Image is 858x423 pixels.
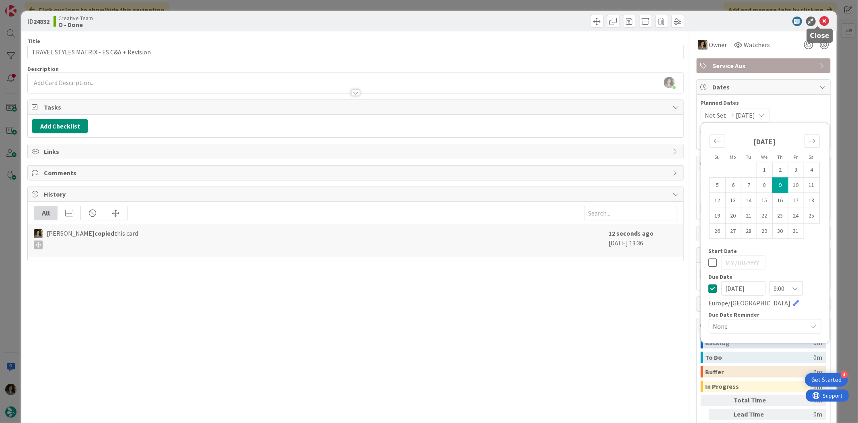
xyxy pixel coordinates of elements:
[725,223,741,238] td: Choose Monday, 10/27/2025 12:00 as your check-in date. It’s available.
[32,119,88,133] button: Add Checklist
[710,223,725,238] td: Choose Sunday, 10/26/2025 12:00 as your check-in date. It’s available.
[730,154,736,160] small: Mo
[804,208,819,223] td: Choose Saturday, 10/25/2025 12:00 as your check-in date. It’s available.
[788,177,804,193] td: Choose Friday, 10/10/2025 12:00 as your check-in date. It’s available.
[47,228,138,249] span: [PERSON_NAME] this card
[757,223,772,238] td: Choose Wednesday, 10/29/2025 12:00 as your check-in date. It’s available.
[706,381,814,392] div: In Progress
[27,45,683,59] input: type card name here...
[609,228,677,253] div: [DATE] 13:36
[744,40,770,50] span: Watchers
[710,193,725,208] td: Choose Sunday, 10/12/2025 12:00 as your check-in date. It’s available.
[701,99,826,107] span: Planned Dates
[34,206,58,220] div: All
[736,110,755,120] span: [DATE]
[715,154,720,160] small: Su
[44,102,669,112] span: Tasks
[725,193,741,208] td: Choose Monday, 10/13/2025 12:00 as your check-in date. It’s available.
[27,65,59,73] span: Description
[710,208,725,223] td: Choose Sunday, 10/19/2025 12:00 as your check-in date. It’s available.
[741,208,757,223] td: Choose Tuesday, 10/21/2025 12:00 as your check-in date. It’s available.
[788,193,804,208] td: Choose Friday, 10/17/2025 12:00 as your check-in date. It’s available.
[741,193,757,208] td: Choose Tuesday, 10/14/2025 12:00 as your check-in date. It’s available.
[709,274,733,280] span: Due Date
[757,193,772,208] td: Choose Wednesday, 10/15/2025 12:00 as your check-in date. It’s available.
[788,162,804,177] td: Choose Friday, 10/03/2025 12:00 as your check-in date. It’s available.
[725,208,741,223] td: Choose Monday, 10/20/2025 12:00 as your check-in date. It’s available.
[772,223,788,238] td: Choose Thursday, 10/30/2025 12:00 as your check-in date. It’s available.
[741,223,757,238] td: Choose Tuesday, 10/28/2025 12:00 as your check-in date. It’s available.
[721,255,765,270] input: MM/DD/YYYY
[44,168,669,178] span: Comments
[811,376,842,384] div: Get Started
[741,177,757,193] td: Choose Tuesday, 10/07/2025 12:00 as your check-in date. It’s available.
[609,229,654,237] b: 12 seconds ago
[709,312,760,317] span: Due Date Reminder
[810,32,830,39] h5: Close
[772,193,788,208] td: Choose Thursday, 10/16/2025 12:00 as your check-in date. It’s available.
[753,137,776,146] strong: [DATE]
[664,77,675,88] img: EtGf2wWP8duipwsnFX61uisk7TBOWsWe.jpg
[814,352,823,363] div: 0m
[44,189,669,199] span: History
[788,208,804,223] td: Choose Friday, 10/24/2025 12:00 as your check-in date. It’s available.
[34,229,43,238] img: MS
[804,162,819,177] td: Choose Saturday, 10/04/2025 12:00 as your check-in date. It’s available.
[701,127,829,248] div: Calendar
[584,206,677,220] input: Search...
[17,1,37,11] span: Support
[58,15,93,21] span: Creative Team
[774,283,785,294] span: 9:00
[709,248,737,254] span: Start Date
[27,17,49,26] span: ID
[814,366,823,377] div: 0m
[734,395,778,406] div: Total Time
[709,40,727,50] span: Owner
[757,208,772,223] td: Choose Wednesday, 10/22/2025 12:00 as your check-in date. It’s available.
[27,37,40,45] label: Title
[713,321,803,332] span: None
[772,162,788,177] td: Choose Thursday, 10/02/2025 12:00 as your check-in date. It’s available.
[794,154,798,160] small: Fr
[706,352,814,363] div: To Do
[841,371,848,378] div: 4
[788,223,804,238] td: Choose Friday, 10/31/2025 12:00 as your check-in date. It’s available.
[706,366,814,377] div: Buffer
[772,177,788,193] td: Selected as end date. Thursday, 10/09/2025 12:00
[709,298,791,308] span: Europe/[GEOGRAPHIC_DATA]
[746,154,751,160] small: Tu
[95,229,114,237] b: copied
[44,147,669,156] span: Links
[713,61,816,70] span: Service Aux
[710,135,725,148] div: Move backward to switch to the previous month.
[804,135,820,148] div: Move forward to switch to the next month.
[757,177,772,193] td: Choose Wednesday, 10/08/2025 12:00 as your check-in date. It’s available.
[705,110,726,120] span: Not Set
[805,373,848,387] div: Open Get Started checklist, remaining modules: 4
[782,409,823,420] div: 0m
[725,177,741,193] td: Choose Monday, 10/06/2025 12:00 as your check-in date. It’s available.
[33,17,49,25] b: 24832
[698,40,708,50] img: MS
[772,208,788,223] td: Choose Thursday, 10/23/2025 12:00 as your check-in date. It’s available.
[782,395,823,406] div: 0m
[757,162,772,177] td: Choose Wednesday, 10/01/2025 12:00 as your check-in date. It’s available.
[734,409,778,420] div: Lead Time
[721,281,765,296] input: MM/DD/YYYY
[710,177,725,193] td: Choose Sunday, 10/05/2025 12:00 as your check-in date. It’s available.
[804,177,819,193] td: Choose Saturday, 10/11/2025 12:00 as your check-in date. It’s available.
[713,82,816,92] span: Dates
[58,21,93,28] b: O - Done
[809,154,814,160] small: Sa
[761,154,767,160] small: We
[804,193,819,208] td: Choose Saturday, 10/18/2025 12:00 as your check-in date. It’s available.
[777,154,783,160] small: Th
